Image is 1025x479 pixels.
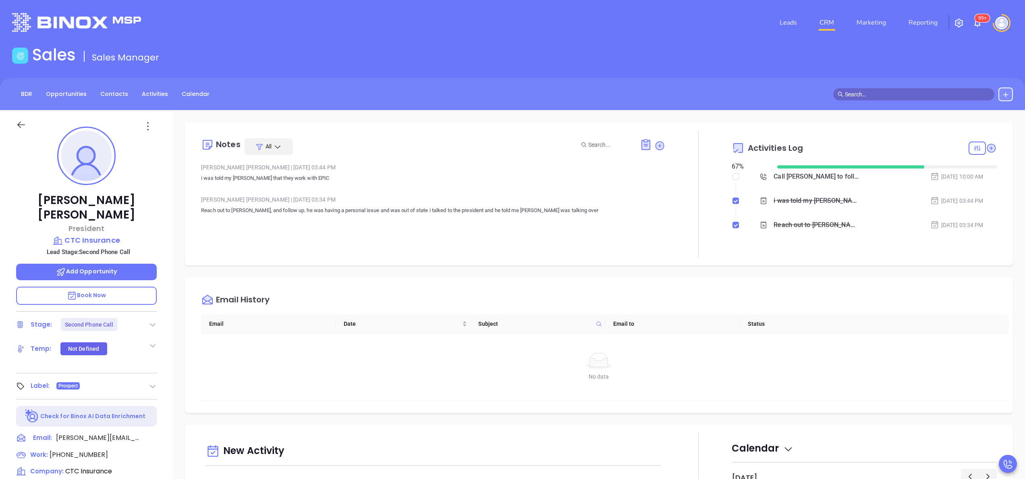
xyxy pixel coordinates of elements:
[201,206,665,215] p: Reach out to [PERSON_NAME], and follow up. he was having a personal issue and was out of state i ...
[31,380,50,392] div: Label:
[50,450,108,459] span: [PHONE_NUMBER]
[995,17,1008,29] img: user
[845,90,990,99] input: Search…
[605,314,740,333] th: Email to
[65,318,114,331] div: Second Phone Call
[61,131,112,181] img: profile-user
[588,140,631,149] input: Search...
[216,140,241,148] div: Notes
[930,196,984,205] div: [DATE] 03:44 PM
[816,15,837,31] a: CRM
[68,342,99,355] div: Not Defined
[344,319,461,328] span: Date
[56,267,117,275] span: Add Opportunity
[201,194,665,206] div: [PERSON_NAME] [PERSON_NAME] [DATE] 03:34 PM
[748,144,803,152] span: Activities Log
[975,14,990,22] sup: 100
[732,442,793,455] span: Calendar
[41,87,91,101] a: Opportunities
[30,450,48,459] span: Work :
[774,219,860,231] div: Reach out to [PERSON_NAME], and follow up. he was having a personal issue and was out of state i ...
[56,433,141,443] span: [PERSON_NAME][EMAIL_ADDRESS][DOMAIN_NAME]
[31,319,52,331] div: Stage:
[92,51,159,64] span: Sales Manager
[16,87,37,101] a: BDR
[16,223,157,234] p: President
[201,314,336,333] th: Email
[954,18,964,28] img: iconSetting
[211,372,987,381] div: No data
[137,87,173,101] a: Activities
[201,161,665,173] div: [PERSON_NAME] [PERSON_NAME] [DATE] 03:44 PM
[776,15,800,31] a: Leads
[930,221,984,229] div: [DATE] 03:34 PM
[774,195,860,207] div: i was told my [PERSON_NAME] that they work with EPIC
[58,381,78,390] span: Prospect
[853,15,889,31] a: Marketing
[16,235,157,246] a: CTC Insurance
[774,171,860,183] div: Call [PERSON_NAME] to follow up - [PERSON_NAME]
[32,45,76,65] h1: Sales
[31,343,52,355] div: Temp:
[973,18,982,28] img: iconNotification
[838,92,843,97] span: search
[30,467,64,475] span: Company:
[20,247,157,257] p: Lead Stage: Second Phone Call
[40,412,145,421] p: Check for Binox AI Data Enrichment
[732,162,768,171] div: 67 %
[95,87,133,101] a: Contacts
[291,164,292,171] span: |
[201,173,665,183] p: i was told my [PERSON_NAME] that they work with EPIC
[478,319,592,328] span: Subject
[16,193,157,222] p: [PERSON_NAME] [PERSON_NAME]
[177,87,214,101] a: Calendar
[67,291,106,299] span: Book Now
[930,172,984,181] div: [DATE] 10:00 AM
[216,296,270,306] div: Email History
[266,142,272,150] span: All
[25,409,39,423] img: Ai-Enrich-DaqCidB-.svg
[291,196,292,203] span: |
[336,314,470,333] th: Date
[905,15,941,31] a: Reporting
[33,433,52,444] span: Email:
[65,467,112,476] span: CTC Insurance
[740,314,874,333] th: Status
[12,13,141,32] img: logo
[206,441,660,462] div: New Activity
